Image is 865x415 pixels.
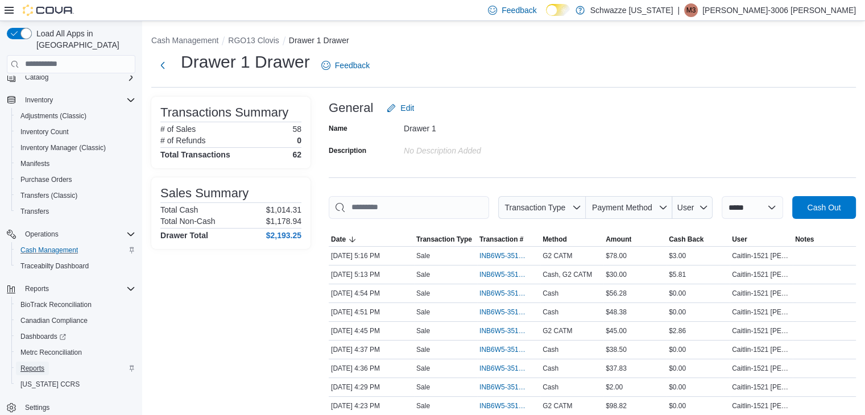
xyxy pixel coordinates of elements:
[20,282,53,296] button: Reports
[181,51,310,73] h1: Drawer 1 Drawer
[11,188,140,204] button: Transfers (Classic)
[543,289,558,298] span: Cash
[11,172,140,188] button: Purchase Orders
[329,268,414,281] div: [DATE] 5:13 PM
[416,345,430,354] p: Sale
[667,305,730,319] div: $0.00
[329,305,414,319] div: [DATE] 4:51 PM
[329,233,414,246] button: Date
[479,345,527,354] span: INB6W5-3516530
[543,270,592,279] span: Cash, G2 CATM
[16,173,135,186] span: Purchase Orders
[20,401,54,414] a: Settings
[2,69,140,85] button: Catalog
[160,125,196,134] h6: # of Sales
[667,287,730,300] div: $0.00
[16,125,73,139] a: Inventory Count
[807,202,841,213] span: Cash Out
[416,251,430,260] p: Sale
[160,136,205,145] h6: # of Refunds
[292,125,301,134] p: 58
[702,3,856,17] p: [PERSON_NAME]-3006 [PERSON_NAME]
[20,282,135,296] span: Reports
[297,136,301,145] p: 0
[329,249,414,263] div: [DATE] 5:16 PM
[479,399,538,413] button: INB6W5-3516467
[20,246,78,255] span: Cash Management
[329,101,373,115] h3: General
[586,196,672,219] button: Payment Method
[329,146,366,155] label: Description
[20,262,89,271] span: Traceabilty Dashboard
[20,348,82,357] span: Metrc Reconciliation
[603,233,667,246] button: Amount
[23,5,74,16] img: Cova
[25,403,49,412] span: Settings
[732,401,790,410] span: Caitlin-1521 [PERSON_NAME]
[730,233,793,246] button: User
[667,343,730,356] div: $0.00
[16,125,135,139] span: Inventory Count
[504,203,565,212] span: Transaction Type
[16,330,135,343] span: Dashboards
[11,140,140,156] button: Inventory Manager (Classic)
[543,308,558,317] span: Cash
[16,205,135,218] span: Transfers
[11,258,140,274] button: Traceabilty Dashboard
[416,289,430,298] p: Sale
[335,60,370,71] span: Feedback
[16,189,135,202] span: Transfers (Classic)
[667,268,730,281] div: $5.81
[20,364,44,373] span: Reports
[20,191,77,200] span: Transfers (Classic)
[11,297,140,313] button: BioTrack Reconciliation
[792,196,856,219] button: Cash Out
[16,314,135,327] span: Canadian Compliance
[667,249,730,263] div: $3.00
[16,109,91,123] a: Adjustments (Classic)
[543,383,558,392] span: Cash
[25,73,48,82] span: Catalog
[331,235,346,244] span: Date
[404,119,556,133] div: Drawer 1
[479,364,527,373] span: INB6W5-3516524
[16,157,54,171] a: Manifests
[151,54,174,77] button: Next
[416,326,430,335] p: Sale
[160,186,249,200] h3: Sales Summary
[16,189,82,202] a: Transfers (Classic)
[414,233,477,246] button: Transaction Type
[479,380,538,394] button: INB6W5-3516494
[151,35,856,48] nav: An example of EuiBreadcrumbs
[289,36,349,45] button: Drawer 1 Drawer
[228,36,279,45] button: RGO13 Clovis
[25,96,53,105] span: Inventory
[329,343,414,356] div: [DATE] 4:37 PM
[543,326,572,335] span: G2 CATM
[151,36,218,45] button: Cash Management
[16,243,135,257] span: Cash Management
[11,345,140,360] button: Metrc Reconciliation
[479,308,527,317] span: INB6W5-3516595
[477,233,540,246] button: Transaction #
[416,401,430,410] p: Sale
[11,204,140,219] button: Transfers
[606,289,627,298] span: $56.28
[590,3,673,17] p: Schwazze [US_STATE]
[20,175,72,184] span: Purchase Orders
[540,233,603,246] button: Method
[2,92,140,108] button: Inventory
[11,329,140,345] a: Dashboards
[16,157,135,171] span: Manifests
[732,308,790,317] span: Caitlin-1521 [PERSON_NAME]
[20,400,135,414] span: Settings
[479,287,538,300] button: INB6W5-3516613
[672,196,713,219] button: User
[20,159,49,168] span: Manifests
[20,93,135,107] span: Inventory
[160,217,216,226] h6: Total Non-Cash
[416,364,430,373] p: Sale
[20,227,63,241] button: Operations
[686,3,696,17] span: M3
